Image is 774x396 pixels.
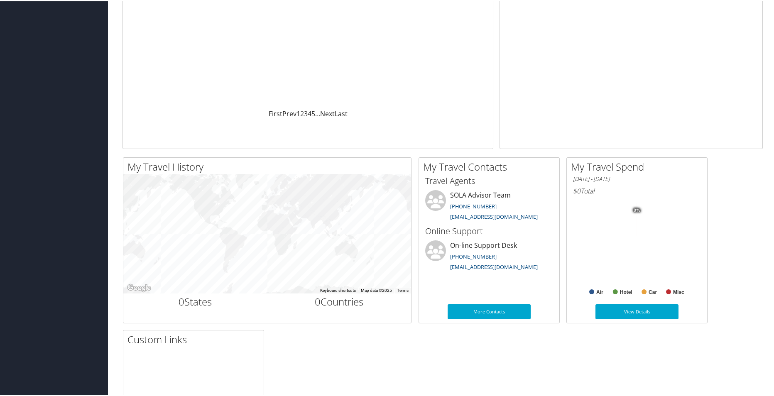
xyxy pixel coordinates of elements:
h3: Travel Agents [425,174,553,186]
a: 1 [296,108,300,117]
span: 0 [179,294,184,308]
a: First [269,108,282,117]
h2: My Travel Spend [571,159,707,173]
a: Prev [282,108,296,117]
button: Keyboard shortcuts [320,287,356,293]
a: [EMAIL_ADDRESS][DOMAIN_NAME] [450,262,538,270]
a: 3 [304,108,308,117]
span: … [315,108,320,117]
a: 5 [311,108,315,117]
li: SOLA Advisor Team [421,189,557,223]
text: Car [649,288,657,294]
tspan: 0% [634,207,640,212]
li: On-line Support Desk [421,240,557,274]
a: View Details [595,303,678,318]
a: Open this area in Google Maps (opens a new window) [125,282,153,293]
h2: Custom Links [127,332,264,346]
a: [EMAIL_ADDRESS][DOMAIN_NAME] [450,212,538,220]
h6: [DATE] - [DATE] [573,174,701,182]
span: $0 [573,186,580,195]
a: Terms (opens in new tab) [397,287,409,292]
h3: Online Support [425,225,553,236]
img: Google [125,282,153,293]
h6: Total [573,186,701,195]
h2: My Travel Contacts [423,159,559,173]
text: Air [596,288,603,294]
span: 0 [315,294,321,308]
a: Next [320,108,335,117]
h2: My Travel History [127,159,411,173]
a: 2 [300,108,304,117]
a: More Contacts [448,303,531,318]
h2: States [130,294,261,308]
text: Misc [673,288,684,294]
a: 4 [308,108,311,117]
a: [PHONE_NUMBER] [450,202,497,209]
text: Hotel [620,288,632,294]
span: Map data ©2025 [361,287,392,292]
a: Last [335,108,348,117]
a: [PHONE_NUMBER] [450,252,497,259]
h2: Countries [274,294,405,308]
